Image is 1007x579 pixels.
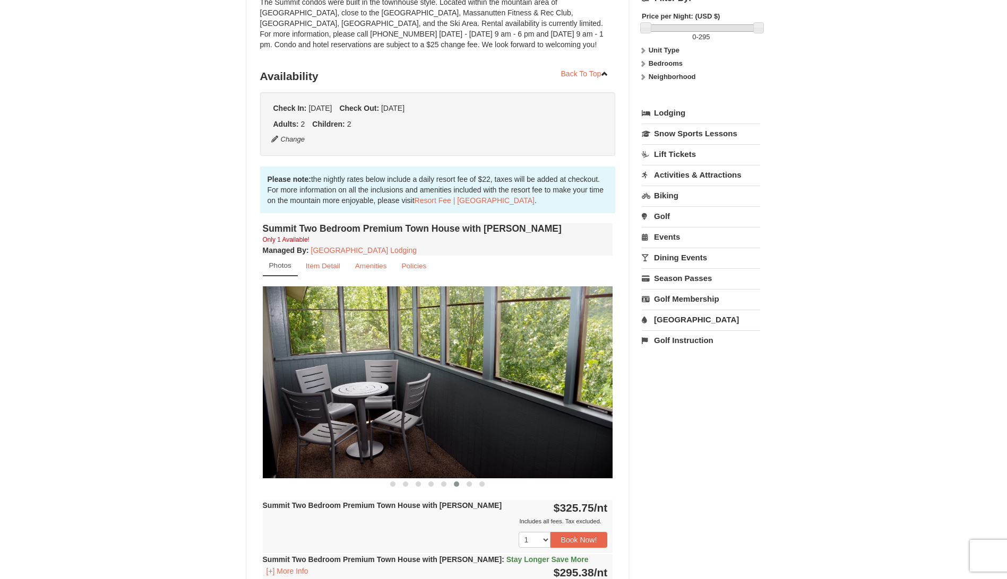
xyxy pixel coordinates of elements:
span: 0 [692,33,696,41]
a: Lift Tickets [642,144,760,164]
div: Includes all fees. Tax excluded. [263,516,608,527]
a: Policies [394,256,433,276]
span: /nt [594,566,608,578]
strong: Neighborhood [649,73,696,81]
div: the nightly rates below include a daily resort fee of $22, taxes will be added at checkout. For m... [260,166,616,213]
a: [GEOGRAPHIC_DATA] [642,310,760,329]
strong: Price per Night: (USD $) [642,12,720,20]
strong: Please note: [268,175,311,183]
small: Policies [401,262,426,270]
span: [DATE] [381,104,404,112]
h4: Summit Two Bedroom Premium Town House with [PERSON_NAME] [263,223,613,234]
strong: Check Out: [339,104,379,112]
label: - [642,32,760,42]
a: Back To Top [554,66,616,82]
img: 18876286-218-28754ff6.png [263,286,613,478]
a: Photos [263,256,298,276]
small: Amenities [355,262,387,270]
a: Snow Sports Lessons [642,124,760,143]
span: /nt [594,502,608,514]
span: Stay Longer Save More [506,555,589,564]
a: Golf [642,206,760,226]
strong: Unit Type [649,46,679,54]
small: Only 1 Available! [263,236,309,243]
strong: Children: [312,120,345,128]
a: Golf Instruction [642,330,760,350]
button: Book Now! [550,532,608,548]
a: [GEOGRAPHIC_DATA] Lodging [311,246,417,255]
small: Item Detail [306,262,340,270]
strong: Summit Two Bedroom Premium Town House with [PERSON_NAME] [263,501,502,510]
span: 295 [699,33,710,41]
a: Activities & Attractions [642,165,760,185]
strong: : [263,246,309,255]
span: : [502,555,504,564]
strong: Check In: [273,104,307,112]
span: 2 [301,120,305,128]
a: Amenities [348,256,394,276]
a: Biking [642,186,760,205]
a: Season Passes [642,268,760,288]
a: Dining Events [642,248,760,267]
strong: Adults: [273,120,299,128]
span: Managed By [263,246,306,255]
small: Photos [269,261,291,269]
a: Events [642,227,760,247]
span: [DATE] [308,104,332,112]
strong: $325.75 [554,502,608,514]
a: Resort Fee | [GEOGRAPHIC_DATA] [415,196,535,205]
button: Change [271,134,306,145]
span: 2 [347,120,351,128]
a: Lodging [642,103,760,122]
a: Golf Membership [642,289,760,309]
a: Item Detail [299,256,347,276]
strong: Bedrooms [649,59,683,67]
span: $295.38 [554,566,594,578]
h3: Availability [260,66,616,87]
button: [+] More Info [263,565,312,577]
strong: Summit Two Bedroom Premium Town House with [PERSON_NAME] [263,555,589,564]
